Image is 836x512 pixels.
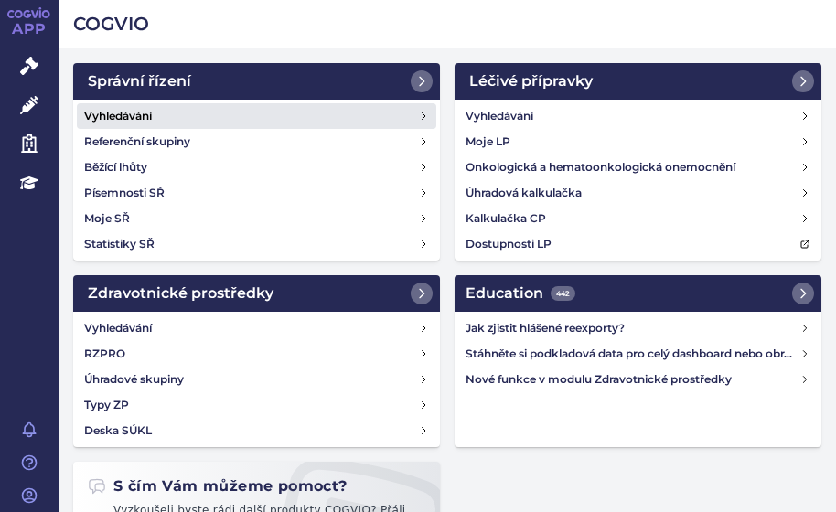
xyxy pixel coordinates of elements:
[77,418,436,443] a: Deska SÚKL
[466,209,546,228] h4: Kalkulačka CP
[84,133,190,151] h4: Referenční skupiny
[458,180,818,206] a: Úhradová kalkulačka
[469,70,593,92] h2: Léčivé přípravky
[458,367,818,392] a: Nové funkce v modulu Zdravotnické prostředky
[84,107,152,125] h4: Vyhledávání
[466,107,533,125] h4: Vyhledávání
[458,129,818,155] a: Moje LP
[458,103,818,129] a: Vyhledávání
[84,370,184,389] h4: Úhradové skupiny
[88,283,273,304] h2: Zdravotnické prostředky
[77,341,436,367] a: RZPRO
[84,184,165,202] h4: Písemnosti SŘ
[84,235,155,253] h4: Statistiky SŘ
[73,11,821,37] h2: COGVIO
[84,396,129,414] h4: Typy ZP
[458,341,818,367] a: Stáhněte si podkladová data pro celý dashboard nebo obrázek grafu v COGVIO App modulu Analytics
[455,275,821,312] a: Education442
[77,367,436,392] a: Úhradové skupiny
[73,63,440,100] a: Správní řízení
[77,103,436,129] a: Vyhledávání
[84,158,147,176] h4: Běžící lhůty
[84,209,130,228] h4: Moje SŘ
[466,283,575,304] h2: Education
[466,158,735,176] h4: Onkologická a hematoonkologická onemocnění
[73,275,440,312] a: Zdravotnické prostředky
[88,70,191,92] h2: Správní řízení
[458,155,818,180] a: Onkologická a hematoonkologická onemocnění
[77,180,436,206] a: Písemnosti SŘ
[455,63,821,100] a: Léčivé přípravky
[466,319,799,337] h4: Jak zjistit hlášené reexporty?
[77,129,436,155] a: Referenční skupiny
[466,345,799,363] h4: Stáhněte si podkladová data pro celý dashboard nebo obrázek grafu v COGVIO App modulu Analytics
[77,231,436,257] a: Statistiky SŘ
[551,286,575,301] span: 442
[466,235,552,253] h4: Dostupnosti LP
[458,315,818,341] a: Jak zjistit hlášené reexporty?
[84,319,152,337] h4: Vyhledávání
[77,315,436,341] a: Vyhledávání
[84,345,125,363] h4: RZPRO
[466,370,799,389] h4: Nové funkce v modulu Zdravotnické prostředky
[458,231,818,257] a: Dostupnosti LP
[88,476,348,496] h2: S čím Vám můžeme pomoct?
[458,206,818,231] a: Kalkulačka CP
[77,206,436,231] a: Moje SŘ
[77,392,436,418] a: Typy ZP
[466,184,582,202] h4: Úhradová kalkulačka
[77,155,436,180] a: Běžící lhůty
[84,421,152,440] h4: Deska SÚKL
[466,133,510,151] h4: Moje LP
